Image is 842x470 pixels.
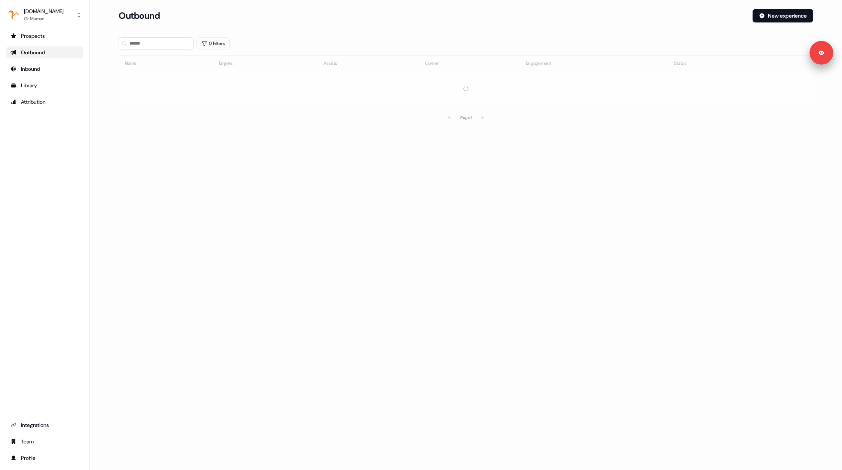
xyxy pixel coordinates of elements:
a: Go to templates [6,79,83,91]
div: Library [10,82,79,89]
h3: Outbound [119,10,160,21]
a: Go to integrations [6,419,83,431]
div: Prospects [10,32,79,40]
div: Inbound [10,65,79,73]
button: 0 Filters [196,37,230,49]
div: Attribution [10,98,79,106]
div: Team [10,438,79,445]
div: Outbound [10,49,79,56]
div: [DOMAIN_NAME] [24,7,64,15]
a: Go to profile [6,452,83,464]
a: Go to team [6,436,83,448]
div: Or Maman [24,15,64,22]
a: Go to attribution [6,96,83,108]
button: [DOMAIN_NAME]Or Maman [6,6,83,24]
div: Integrations [10,421,79,429]
div: Profile [10,454,79,462]
a: Go to outbound experience [6,46,83,58]
button: New experience [753,9,813,22]
a: Go to Inbound [6,63,83,75]
a: Go to prospects [6,30,83,42]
